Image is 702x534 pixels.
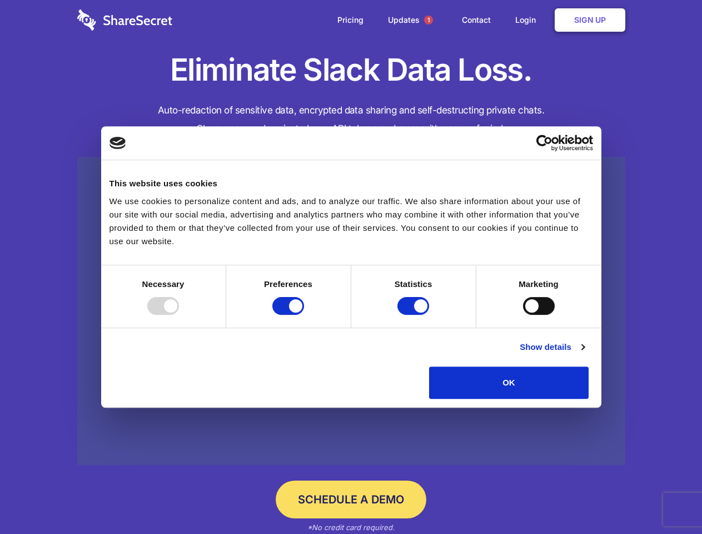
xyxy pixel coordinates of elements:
em: *No credit card required. [307,523,395,532]
strong: Preferences [264,279,312,289]
a: Pricing [326,3,375,37]
a: Contact [451,3,502,37]
a: Show details [520,340,584,354]
strong: Statistics [395,279,432,289]
img: logo [109,137,126,149]
button: OK [429,367,589,399]
strong: Marketing [519,279,559,289]
a: Sign Up [555,8,625,32]
div: This website uses cookies [109,177,593,190]
h4: Auto-redaction of sensitive data, encrypted data sharing and self-destructing private chats. Shar... [77,101,625,138]
h1: Eliminate Slack Data Loss. [77,50,625,90]
a: Login [504,3,552,37]
a: Schedule a Demo [276,481,426,518]
img: logo-wordmark-white-trans-d4663122ce5f474addd5e946df7df03e33cb6a1c49d2221995e7729f52c070b2.svg [77,9,172,31]
strong: Necessary [142,279,185,289]
a: Usercentrics Cookiebot - opens in a new window [496,135,593,151]
div: We use cookies to personalize content and ads, and to analyze our traffic. We also share informat... [109,195,593,248]
a: Wistia video thumbnail [77,157,625,466]
span: 1 [424,16,433,24]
